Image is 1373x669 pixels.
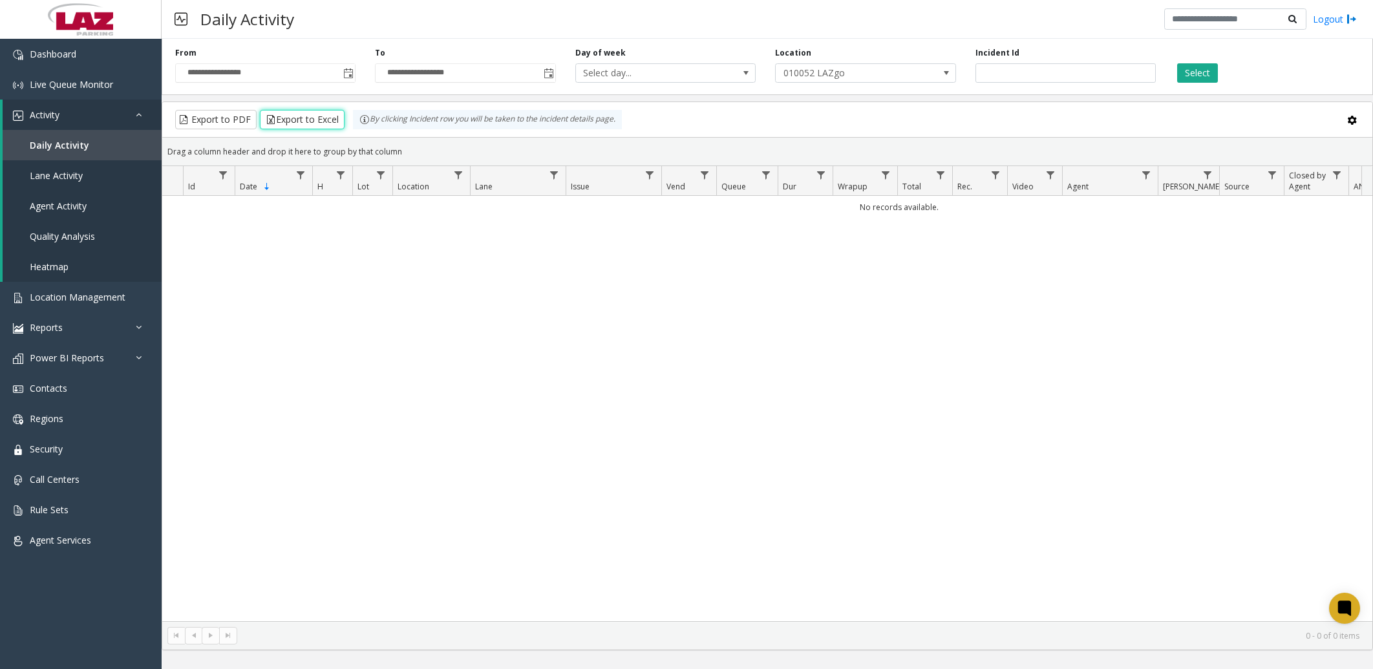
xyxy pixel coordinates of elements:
span: Contacts [30,382,67,394]
a: Total Filter Menu [932,166,950,184]
span: Security [30,443,63,455]
a: Daily Activity [3,130,162,160]
img: 'icon' [13,536,23,546]
a: Agent Activity [3,191,162,221]
a: Rec. Filter Menu [987,166,1005,184]
span: Select day... [576,64,719,82]
span: Queue [721,181,746,192]
span: Id [188,181,195,192]
img: 'icon' [13,384,23,394]
label: Incident Id [975,47,1019,59]
span: Total [902,181,921,192]
span: Video [1012,181,1034,192]
a: Issue Filter Menu [641,166,659,184]
span: Lot [357,181,369,192]
span: Wrapup [838,181,867,192]
span: ANI [1354,181,1367,192]
a: Location Filter Menu [450,166,467,184]
span: Issue [571,181,590,192]
span: Reports [30,321,63,334]
span: Location [398,181,429,192]
a: Wrapup Filter Menu [877,166,895,184]
a: Queue Filter Menu [758,166,775,184]
span: Call Centers [30,473,80,485]
img: 'icon' [13,414,23,425]
span: Activity [30,109,59,121]
img: 'icon' [13,50,23,60]
a: Lot Filter Menu [372,166,390,184]
span: Dashboard [30,48,76,60]
div: Drag a column header and drop it here to group by that column [162,140,1372,163]
a: Closed by Agent Filter Menu [1328,166,1346,184]
span: [PERSON_NAME] [1163,181,1222,192]
label: Location [775,47,811,59]
a: Logout [1313,12,1357,26]
button: Export to Excel [260,110,345,129]
span: Toggle popup [341,64,355,82]
a: Date Filter Menu [292,166,310,184]
span: Lane Activity [30,169,83,182]
img: infoIcon.svg [359,114,370,125]
a: Dur Filter Menu [813,166,830,184]
span: Sortable [262,182,272,192]
div: Data table [162,166,1372,621]
img: logout [1346,12,1357,26]
span: Daily Activity [30,139,89,151]
img: 'icon' [13,293,23,303]
span: Lane [475,181,493,192]
a: Vend Filter Menu [696,166,714,184]
a: Parker Filter Menu [1199,166,1217,184]
span: Quality Analysis [30,230,95,242]
img: 'icon' [13,445,23,455]
span: Closed by Agent [1289,170,1326,192]
span: Dur [783,181,796,192]
a: Lane Activity [3,160,162,191]
a: Quality Analysis [3,221,162,251]
img: 'icon' [13,323,23,334]
span: Toggle popup [541,64,555,82]
a: Agent Filter Menu [1138,166,1155,184]
button: Select [1177,63,1218,83]
img: 'icon' [13,505,23,516]
label: From [175,47,197,59]
label: To [375,47,385,59]
span: Rule Sets [30,504,69,516]
a: Id Filter Menu [215,166,232,184]
img: 'icon' [13,111,23,121]
span: Regions [30,412,63,425]
span: Agent Activity [30,200,87,212]
img: pageIcon [175,3,187,35]
div: By clicking Incident row you will be taken to the incident details page. [353,110,622,129]
h3: Daily Activity [194,3,301,35]
span: H [317,181,323,192]
span: Agent [1067,181,1089,192]
span: Source [1224,181,1250,192]
a: Video Filter Menu [1042,166,1059,184]
img: 'icon' [13,475,23,485]
img: 'icon' [13,354,23,364]
label: Day of week [575,47,626,59]
span: Vend [666,181,685,192]
span: Heatmap [30,260,69,273]
span: Power BI Reports [30,352,104,364]
span: Live Queue Monitor [30,78,113,90]
span: Date [240,181,257,192]
a: H Filter Menu [332,166,350,184]
img: 'icon' [13,80,23,90]
span: Location Management [30,291,125,303]
a: Heatmap [3,251,162,282]
a: Lane Filter Menu [546,166,563,184]
kendo-pager-info: 0 - 0 of 0 items [245,630,1359,641]
a: Source Filter Menu [1264,166,1281,184]
span: 010052 LAZgo [776,64,919,82]
span: Agent Services [30,534,91,546]
button: Export to PDF [175,110,257,129]
a: Activity [3,100,162,130]
span: Rec. [957,181,972,192]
